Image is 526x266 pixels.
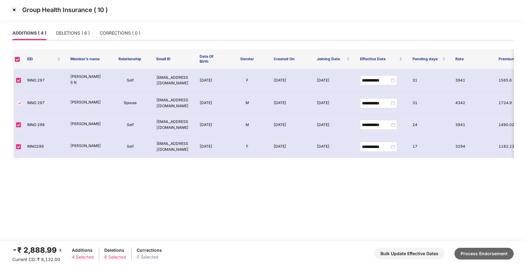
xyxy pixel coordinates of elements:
th: Created On [269,49,312,69]
td: [EMAIL_ADDRESS][DOMAIN_NAME] [151,114,195,136]
span: Current CD: ₹ 8,132.00 [12,257,60,262]
td: [EMAIL_ADDRESS][DOMAIN_NAME] [151,92,195,114]
img: svg+xml;base64,PHN2ZyBpZD0iVGljay0zMngzMiIgeG1sbnM9Imh0dHA6Ly93d3cudzMub3JnLzIwMDAvc3ZnIiB3aWR0aD... [16,99,23,107]
th: Member’s name [65,49,109,69]
th: Gender [226,49,269,69]
th: Effective Date [355,49,407,69]
td: 3294 [450,136,494,158]
td: [DATE] [269,69,312,92]
img: svg+xml;base64,PHN2ZyBpZD0iQ3Jvc3MtMzJ4MzIiIHhtbG5zPSJodHRwOi8vd3d3LnczLm9yZy8yMDAwL3N2ZyIgd2lkdG... [9,5,19,15]
td: [DATE] [269,92,312,114]
td: [DATE] [312,114,355,136]
td: [DATE] [195,92,226,114]
p: [PERSON_NAME] [70,143,104,149]
th: Joining Date [312,49,355,69]
div: 4 Selected [72,254,94,260]
p: Group Health Insurance ( 10 ) [22,6,108,14]
td: [DATE] [195,69,226,92]
button: Bulk Update Effective Dates [374,248,445,260]
td: [EMAIL_ADDRESS][DOMAIN_NAME] [151,136,195,158]
th: Pending days [407,49,450,69]
div: Corrections [137,247,162,254]
td: M [226,92,269,114]
td: [DATE] [312,92,355,114]
p: [PERSON_NAME] [70,99,104,105]
button: Process Endorsement [454,248,514,260]
div: 6 Selected [104,254,126,260]
p: [PERSON_NAME] [70,121,104,127]
td: F [226,69,269,92]
div: Additions [72,247,94,254]
th: Date Of Birth [195,49,226,69]
td: INNO 297 [22,69,65,92]
td: [DATE] [312,69,355,92]
span: EID [27,57,56,61]
td: 3941 [450,114,494,136]
td: 3941 [450,69,494,92]
td: [DATE] [269,114,312,136]
div: DELETIONS ( 6 ) [56,30,90,36]
div: -₹ 2,888.99 [12,244,64,256]
th: EID [22,49,65,69]
span: Pending days [412,57,441,61]
div: CORRECTIONS ( 0 ) [100,30,140,36]
td: Spouse [109,92,152,114]
td: Self [109,114,152,136]
td: [DATE] [195,136,226,158]
td: M [226,114,269,136]
td: INNO299 [22,136,65,158]
td: [DATE] [195,114,226,136]
p: [PERSON_NAME] S N [70,74,104,86]
td: [DATE] [269,136,312,158]
td: INNO 297 [22,92,65,114]
div: 0 Selected [137,254,162,260]
td: 31 [408,92,451,114]
th: Email ID [151,49,195,69]
div: Deletions [104,247,126,254]
td: [DATE] [312,136,355,158]
img: svg+xml;base64,PHN2ZyBpZD0iQmFjay0yMHgyMCIgeG1sbnM9Imh0dHA6Ly93d3cudzMub3JnLzIwMDAvc3ZnIiB3aWR0aD... [57,247,64,254]
td: Self [109,69,152,92]
td: [EMAIL_ADDRESS][DOMAIN_NAME] [151,69,195,92]
div: ADDITIONS ( 4 ) [12,30,46,36]
th: Relationship [109,49,152,69]
th: Rate [450,49,494,69]
span: Effective Date [360,57,398,61]
td: F [226,136,269,158]
td: Self [109,136,152,158]
td: 4342 [450,92,494,114]
span: Joining Date [317,57,346,61]
td: INNO 298 [22,114,65,136]
td: 24 [408,114,451,136]
td: 31 [408,69,451,92]
td: 17 [408,136,451,158]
